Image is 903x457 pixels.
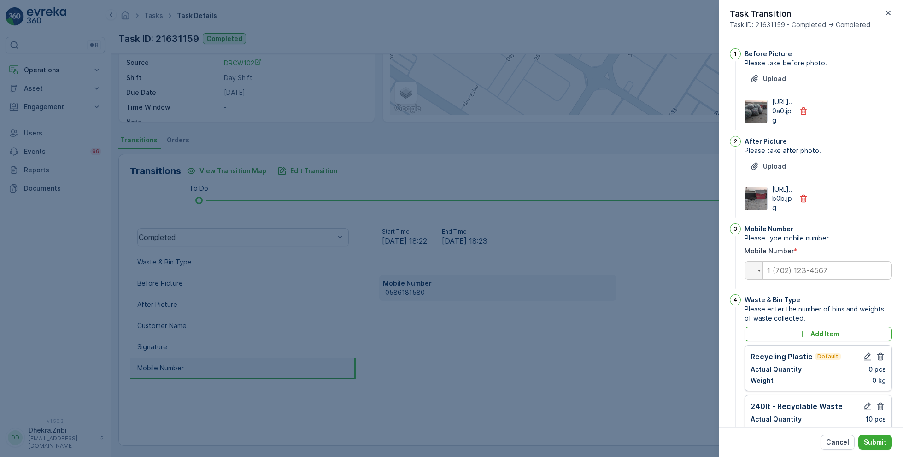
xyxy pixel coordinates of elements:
[858,435,892,450] button: Submit
[868,365,886,374] p: 0 pcs
[745,59,892,68] span: Please take before photo.
[745,100,767,123] img: Media Preview
[745,224,793,234] p: Mobile Number
[751,351,813,362] p: Recycling Plastic
[751,376,774,385] p: Weight
[730,20,870,29] span: Task ID: 21631159 - Completed -> Completed
[821,435,855,450] button: Cancel
[745,146,892,155] span: Please take after photo.
[763,162,786,171] p: Upload
[826,438,849,447] p: Cancel
[872,376,886,385] p: 0 kg
[810,329,839,339] p: Add Item
[745,261,892,280] input: 1 (702) 123-4567
[763,74,786,83] p: Upload
[816,353,839,360] p: Default
[745,234,892,243] span: Please type mobile number.
[751,426,774,435] p: Weight
[745,247,794,255] label: Mobile Number
[866,415,886,424] p: 10 pcs
[745,187,767,210] img: Media Preview
[730,7,870,20] p: Task Transition
[730,223,741,234] div: 3
[868,426,886,435] p: 60 kg
[751,401,843,412] p: 240lt - Recyclable Waste
[745,49,792,59] p: Before Picture
[772,97,793,125] p: [URL]..0a0.jpg
[745,327,892,341] button: Add Item
[730,294,741,305] div: 4
[745,71,792,86] button: Upload File
[772,185,793,212] p: [URL]..b0b.jpg
[745,305,892,323] span: Please enter the number of bins and weights of waste collected.
[751,365,802,374] p: Actual Quantity
[730,48,741,59] div: 1
[745,159,792,174] button: Upload File
[745,295,800,305] p: Waste & Bin Type
[745,137,787,146] p: After Picture
[751,415,802,424] p: Actual Quantity
[864,438,886,447] p: Submit
[730,136,741,147] div: 2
